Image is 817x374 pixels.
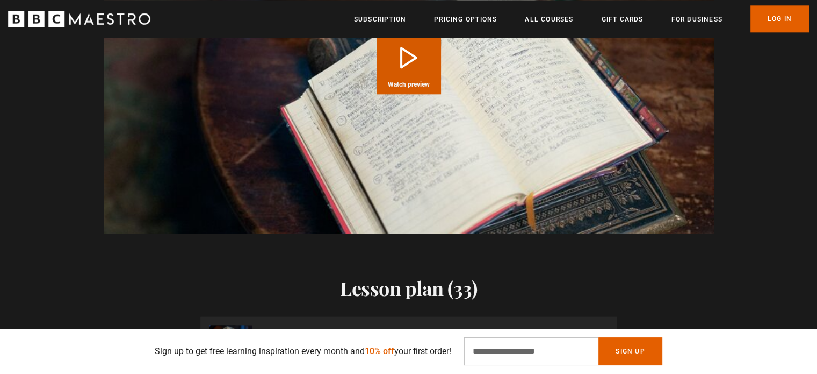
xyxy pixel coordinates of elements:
[200,277,617,299] h2: Lesson plan (33)
[377,30,441,94] button: Play Course overview for Storytelling with Alan Moore
[388,81,430,88] span: Watch preview
[365,346,394,356] span: 10% off
[598,337,662,365] button: Sign Up
[525,14,573,25] a: All Courses
[354,14,406,25] a: Subscription
[750,5,809,32] a: Log In
[8,11,150,27] svg: BBC Maestro
[155,345,451,358] p: Sign up to get free learning inspiration every month and your first order!
[434,14,497,25] a: Pricing Options
[671,14,722,25] a: For business
[354,5,809,32] nav: Primary
[601,14,643,25] a: Gift Cards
